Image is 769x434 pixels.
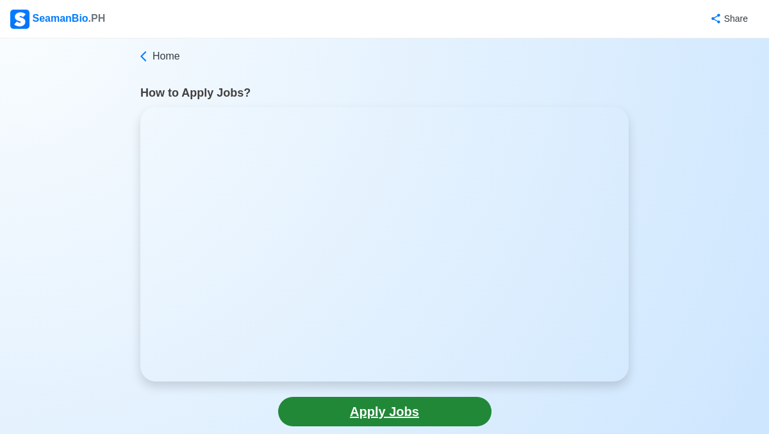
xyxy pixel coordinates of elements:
img: Logo [10,10,29,29]
p: How to Apply Jobs? [140,69,629,102]
a: Apply Jobs [278,397,492,426]
iframe: video [140,107,629,382]
span: Home [153,49,180,64]
button: Share [697,6,759,31]
div: SeamanBio [10,10,105,29]
span: .PH [88,13,106,24]
a: Home [137,49,629,64]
